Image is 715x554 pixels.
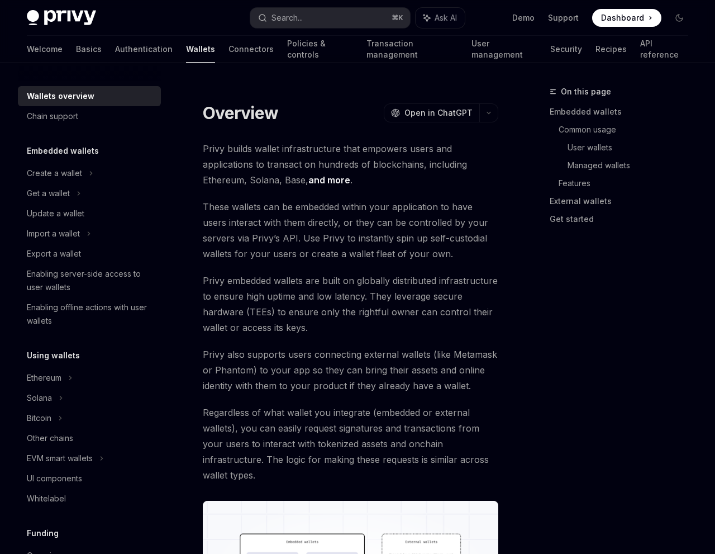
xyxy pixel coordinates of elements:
a: Embedded wallets [550,103,697,121]
a: Authentication [115,36,173,63]
a: Connectors [228,36,274,63]
div: Whitelabel [27,492,66,505]
span: Regardless of what wallet you integrate (embedded or external wallets), you can easily request si... [203,405,498,483]
a: Demo [512,12,535,23]
span: Ask AI [435,12,457,23]
a: Managed wallets [568,157,697,174]
h5: Using wallets [27,349,80,362]
a: Other chains [18,428,161,448]
a: User management [471,36,536,63]
div: Wallets overview [27,89,94,103]
div: Import a wallet [27,227,80,240]
div: Export a wallet [27,247,81,261]
div: Other chains [27,432,73,445]
button: Ask AI [416,8,465,28]
div: Solana [27,391,52,405]
div: Get a wallet [27,187,70,200]
a: Get started [550,210,697,228]
div: Ethereum [27,371,61,385]
button: Search...⌘K [250,8,410,28]
button: Toggle dark mode [670,9,688,27]
a: Transaction management [366,36,458,63]
span: On this page [561,85,611,98]
div: Bitcoin [27,411,51,425]
span: Privy builds wallet infrastructure that empowers users and applications to transact on hundreds o... [203,141,498,188]
a: Wallets overview [18,86,161,106]
a: Whitelabel [18,489,161,509]
a: Wallets [186,36,215,63]
a: API reference [640,36,688,63]
img: dark logo [27,10,96,26]
a: Dashboard [592,9,661,27]
div: Update a wallet [27,207,84,220]
a: Update a wallet [18,203,161,224]
a: Security [550,36,582,63]
span: ⌘ K [392,13,403,22]
a: Features [559,174,697,192]
a: User wallets [568,139,697,157]
div: Create a wallet [27,167,82,180]
span: Open in ChatGPT [404,107,473,119]
a: Export a wallet [18,244,161,264]
span: These wallets can be embedded within your application to have users interact with them directly, ... [203,199,498,262]
h5: Funding [27,527,59,540]
h1: Overview [203,103,278,123]
div: Chain support [27,110,78,123]
a: Common usage [559,121,697,139]
div: Search... [271,11,303,25]
a: Basics [76,36,102,63]
a: Welcome [27,36,63,63]
a: Chain support [18,106,161,126]
div: UI components [27,472,82,485]
h5: Embedded wallets [27,144,99,158]
span: Privy also supports users connecting external wallets (like Metamask or Phantom) to your app so t... [203,347,498,394]
div: Enabling server-side access to user wallets [27,267,154,294]
a: Enabling server-side access to user wallets [18,264,161,297]
button: Open in ChatGPT [384,103,479,122]
span: Dashboard [601,12,644,23]
a: UI components [18,468,161,489]
a: External wallets [550,192,697,210]
a: Support [548,12,579,23]
div: EVM smart wallets [27,452,93,465]
a: Recipes [595,36,627,63]
span: Privy embedded wallets are built on globally distributed infrastructure to ensure high uptime and... [203,273,498,335]
a: Enabling offline actions with user wallets [18,297,161,331]
div: Enabling offline actions with user wallets [27,301,154,328]
a: and more [308,174,350,186]
a: Policies & controls [287,36,353,63]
